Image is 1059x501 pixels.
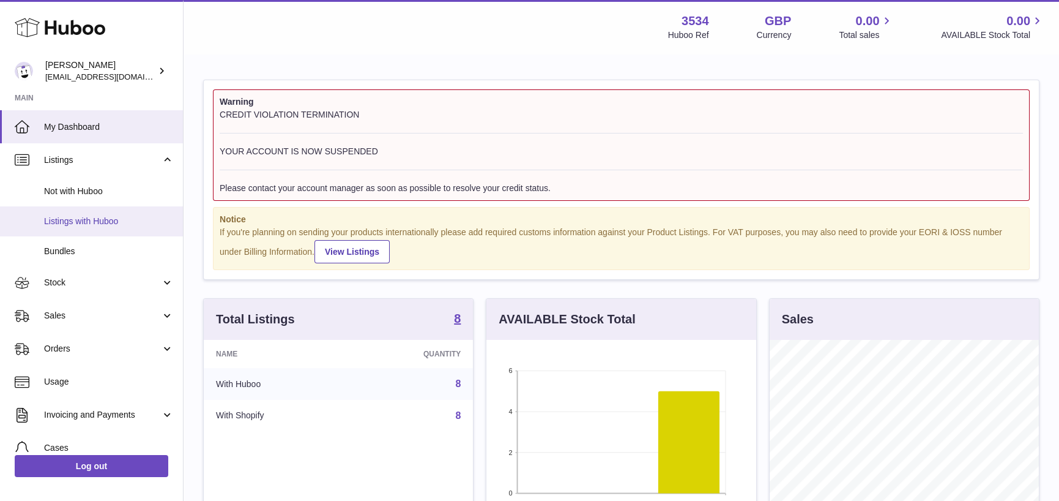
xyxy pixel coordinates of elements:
a: Log out [15,455,168,477]
th: Quantity [349,340,473,368]
a: 0.00 AVAILABLE Stock Total [941,13,1044,41]
span: Cases [44,442,174,454]
span: Invoicing and Payments [44,409,161,421]
span: Listings with Huboo [44,216,174,227]
text: 2 [509,449,513,456]
span: My Dashboard [44,121,174,133]
span: 0.00 [1006,13,1030,29]
span: 0.00 [856,13,880,29]
td: With Huboo [204,368,349,400]
text: 4 [509,408,513,415]
h3: Total Listings [216,311,295,328]
strong: 8 [454,312,461,325]
a: View Listings [314,240,390,263]
div: [PERSON_NAME] [45,59,155,83]
span: Usage [44,376,174,388]
strong: Warning [220,96,1023,108]
strong: GBP [765,13,791,29]
a: 8 [455,410,461,421]
strong: Notice [220,214,1023,225]
a: 0.00 Total sales [839,13,893,41]
div: Currency [757,29,792,41]
span: Sales [44,310,161,322]
div: CREDIT VIOLATION TERMINATION YOUR ACCOUNT IS NOW SUSPENDED Please contact your account manager as... [220,109,1023,194]
span: Bundles [44,246,174,257]
text: 0 [509,489,513,497]
strong: 3534 [682,13,709,29]
span: Not with Huboo [44,186,174,197]
h3: Sales [782,311,814,328]
td: With Shopify [204,400,349,432]
th: Name [204,340,349,368]
h3: AVAILABLE Stock Total [499,311,635,328]
div: Huboo Ref [668,29,709,41]
span: Total sales [839,29,893,41]
span: AVAILABLE Stock Total [941,29,1044,41]
span: Listings [44,154,161,166]
span: Stock [44,277,161,288]
text: 6 [509,367,513,374]
img: internalAdmin-3534@internal.huboo.com [15,62,33,80]
a: 8 [454,312,461,327]
span: Orders [44,343,161,355]
span: [EMAIL_ADDRESS][DOMAIN_NAME] [45,72,180,81]
div: If you're planning on sending your products internationally please add required customs informati... [220,227,1023,263]
a: 8 [455,379,461,389]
